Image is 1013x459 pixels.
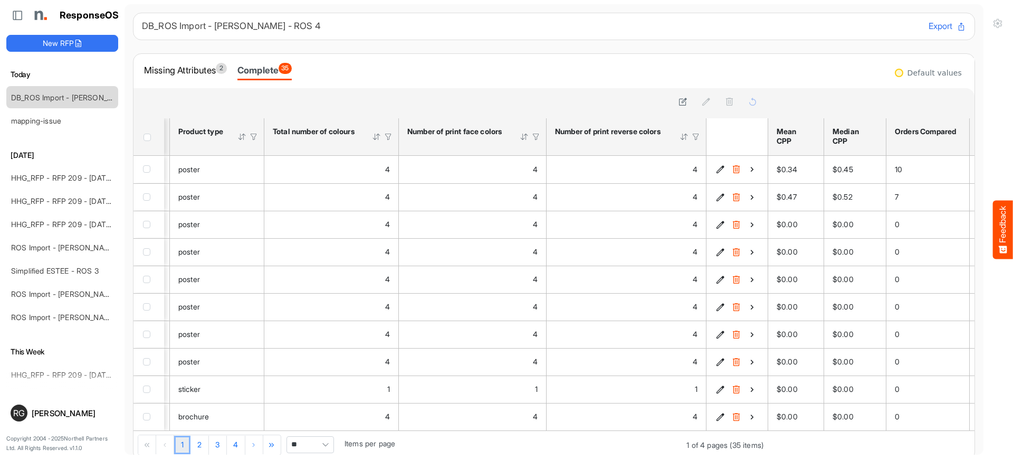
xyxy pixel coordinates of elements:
[533,412,538,421] span: 4
[715,192,725,202] button: Edit
[533,192,538,201] span: 4
[693,165,697,174] span: 4
[706,156,768,183] td: 03a6e0a3-abb7-4b49-a178-6f9ba3d6d6cf is template cell Column Header
[531,132,541,142] div: Filter Icon
[156,435,174,454] div: Go to previous page
[777,412,798,421] span: $0.00
[693,330,697,339] span: 4
[385,165,390,174] span: 4
[11,313,164,322] a: ROS Import - [PERSON_NAME] - Final (short)
[133,266,164,293] td: checkbox
[13,409,25,417] span: RG
[399,211,547,238] td: 4 is template cell Column Header httpsnorthellcomontologiesmapping-rulesfeaturehastotalcoloursface
[263,435,281,454] div: Go to last page
[535,385,538,394] span: 1
[824,321,886,348] td: $0.00 is template cell Column Header median-cpp
[170,238,264,266] td: poster is template cell Column Header httpsnorthellcomontologiesmapping-rulesproducthasproducttype
[399,238,547,266] td: 4 is template cell Column Header httpsnorthellcomontologiesmapping-rulesfeaturehastotalcoloursface
[399,403,547,430] td: 4 is template cell Column Header httpsnorthellcomontologiesmapping-rulesfeaturehastotalcoloursface
[11,173,185,182] a: HHG_RFP - RFP 209 - [DATE] - ROS TEST 3 (LITE)
[6,434,118,453] p: Copyright 2004 - 2025 Northell Partners Ltd. All Rights Reserved. v 1.1.0
[547,293,706,321] td: 4 is template cell Column Header httpsnorthellcomontologiesmapping-rulesfeaturehastotalcoloursrev...
[747,192,757,202] button: View
[174,436,190,455] a: Page 1 of 4 Pages
[895,385,900,394] span: 0
[833,192,853,201] span: $0.52
[993,200,1013,259] button: Feedback
[11,116,61,125] a: mapping-issue
[11,266,99,275] a: Simplified ESTEE - ROS 3
[777,302,798,311] span: $0.00
[547,183,706,211] td: 4 is template cell Column Header httpsnorthellcomontologiesmapping-rulesfeaturehastotalcoloursrev...
[833,275,854,284] span: $0.00
[824,266,886,293] td: $0.00 is template cell Column Header median-cpp
[715,411,725,422] button: Edit
[264,183,399,211] td: 4 is template cell Column Header httpsnorthellcomontologiesmapping-rulesfeaturehastotalcolours
[693,275,697,284] span: 4
[833,330,854,339] span: $0.00
[533,357,538,366] span: 4
[768,348,824,376] td: $0.00 is template cell Column Header mean-cpp
[170,183,264,211] td: poster is template cell Column Header httpsnorthellcomontologiesmapping-rulesproducthasproducttype
[706,183,768,211] td: ec275b65-9def-4964-9236-44a2946bed46 is template cell Column Header
[133,118,164,155] th: Header checkbox
[824,293,886,321] td: $0.00 is template cell Column Header median-cpp
[399,266,547,293] td: 4 is template cell Column Header httpsnorthellcomontologiesmapping-rulesfeaturehastotalcoloursface
[768,403,824,430] td: $0.00 is template cell Column Header mean-cpp
[777,247,798,256] span: $0.00
[895,165,902,174] span: 10
[747,302,757,312] button: View
[133,376,164,403] td: checkbox
[895,275,900,284] span: 0
[11,289,164,298] a: ROS Import - [PERSON_NAME] - Final (short)
[833,220,854,229] span: $0.00
[693,357,697,366] span: 4
[399,376,547,403] td: 1 is template cell Column Header httpsnorthellcomontologiesmapping-rulesfeaturehastotalcoloursface
[533,220,538,229] span: 4
[133,348,164,376] td: checkbox
[547,376,706,403] td: 1 is template cell Column Header httpsnorthellcomontologiesmapping-rulesfeaturehastotalcoloursrev...
[824,403,886,430] td: $0.00 is template cell Column Header median-cpp
[533,330,538,339] span: 4
[895,192,899,201] span: 7
[895,412,900,421] span: 0
[895,247,900,256] span: 0
[6,346,118,358] h6: This Week
[547,403,706,430] td: 4 is template cell Column Header httpsnorthellcomontologiesmapping-rulesfeaturehastotalcoloursrev...
[385,275,390,284] span: 4
[237,63,292,78] div: Complete
[886,156,970,183] td: 10 is template cell Column Header orders-compared
[895,302,900,311] span: 0
[824,211,886,238] td: $0.00 is template cell Column Header median-cpp
[533,302,538,311] span: 4
[178,330,200,339] span: poster
[11,93,160,102] a: DB_ROS Import - [PERSON_NAME] - ROS 4
[279,63,291,74] span: 35
[178,385,200,394] span: sticker
[731,411,741,422] button: Delete
[170,293,264,321] td: poster is template cell Column Header httpsnorthellcomontologiesmapping-rulesproducthasproducttype
[345,439,395,448] span: Items per page
[715,329,725,340] button: Edit
[264,348,399,376] td: 4 is template cell Column Header httpsnorthellcomontologiesmapping-rulesfeaturehastotalcolours
[824,238,886,266] td: $0.00 is template cell Column Header median-cpp
[385,330,390,339] span: 4
[715,274,725,285] button: Edit
[886,321,970,348] td: 0 is template cell Column Header orders-compared
[133,238,164,266] td: checkbox
[399,156,547,183] td: 4 is template cell Column Header httpsnorthellcomontologiesmapping-rulesfeaturehastotalcoloursface
[385,192,390,201] span: 4
[731,357,741,367] button: Delete
[144,63,227,78] div: Missing Attributes
[833,247,854,256] span: $0.00
[768,211,824,238] td: $0.00 is template cell Column Header mean-cpp
[777,220,798,229] span: $0.00
[178,302,200,311] span: poster
[731,164,741,175] button: Delete
[170,348,264,376] td: poster is template cell Column Header httpsnorthellcomontologiesmapping-rulesproducthasproducttype
[706,321,768,348] td: 6e403bb9-a970-47b9-88c6-d6cd387526da is template cell Column Header
[264,321,399,348] td: 4 is template cell Column Header httpsnorthellcomontologiesmapping-rulesfeaturehastotalcolours
[777,385,798,394] span: $0.00
[886,266,970,293] td: 0 is template cell Column Header orders-compared
[693,412,697,421] span: 4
